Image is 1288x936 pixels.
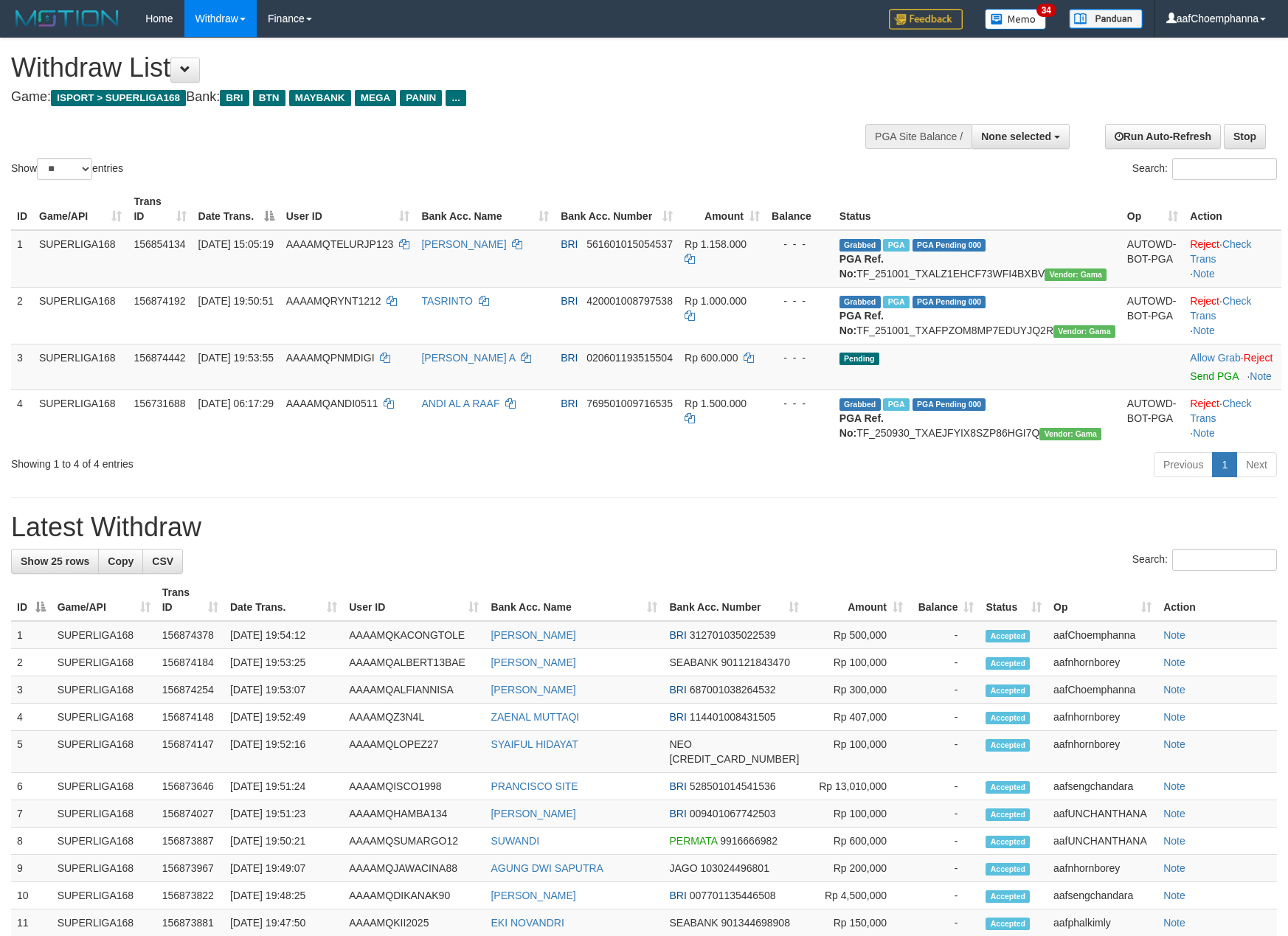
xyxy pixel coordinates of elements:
span: Copy 901344698908 to clipboard [721,917,790,929]
a: Copy [98,549,143,574]
td: - [909,621,980,649]
td: aafnhornborey [1048,731,1157,773]
td: - [909,676,980,704]
a: Note [1163,684,1185,696]
td: AAAAMQSUMARGO12 [343,828,485,855]
td: aafsengchandara [1048,773,1157,800]
span: Copy 769501009716535 to clipboard [586,398,673,409]
td: 156873646 [156,773,224,800]
td: Rp 600,000 [805,828,909,855]
span: AAAAMQRYNT1212 [286,295,381,307]
td: 156874378 [156,621,224,649]
td: 1 [11,621,52,649]
span: PERMATA [669,835,717,847]
th: Op: activate to sort column ascending [1048,579,1157,621]
a: [PERSON_NAME] [421,238,506,250]
td: [DATE] 19:48:25 [224,882,343,909]
span: BRI [669,711,686,723]
td: AAAAMQISCO1998 [343,773,485,800]
span: [DATE] 15:05:19 [198,238,274,250]
div: Showing 1 to 4 of 4 entries [11,451,526,471]
span: BRI [561,398,578,409]
span: ... [446,90,465,106]
span: Copy 528501014541536 to clipboard [690,780,776,792]
img: panduan.png [1069,9,1143,29]
span: Copy 103024496801 to clipboard [700,862,769,874]
td: 156874147 [156,731,224,773]
span: BRI [561,238,578,250]
td: 7 [11,800,52,828]
span: Copy 007701135446508 to clipboard [690,890,776,901]
td: AUTOWD-BOT-PGA [1121,230,1185,288]
td: 9 [11,855,52,882]
span: None selected [981,131,1051,142]
a: Note [1163,711,1185,723]
td: · · [1184,389,1281,446]
span: Accepted [986,657,1030,670]
a: TASRINTO [421,295,473,307]
span: BRI [669,684,686,696]
td: 2 [11,649,52,676]
a: Note [1163,656,1185,668]
div: PGA Site Balance / [865,124,972,149]
td: 2 [11,287,33,344]
td: [DATE] 19:50:21 [224,828,343,855]
td: aafChoemphanna [1048,676,1157,704]
a: SUWANDI [491,835,539,847]
h1: Withdraw List [11,53,844,83]
span: Marked by aafsengchandara [883,239,909,252]
td: 156873967 [156,855,224,882]
td: · · [1184,230,1281,288]
span: Rp 1.158.000 [685,238,747,250]
td: aafnhornborey [1048,855,1157,882]
a: Send PGA [1190,370,1238,382]
td: TF_250930_TXAEJFYIX8SZP86HGI7Q [834,389,1121,446]
td: 5 [11,731,52,773]
th: Trans ID: activate to sort column ascending [156,579,224,621]
span: · [1190,352,1243,364]
span: Accepted [986,712,1030,724]
td: SUPERLIGA168 [33,230,128,288]
label: Show entries [11,158,123,180]
td: · · [1184,287,1281,344]
td: aafUNCHANTHANA [1048,828,1157,855]
td: SUPERLIGA168 [52,855,156,882]
th: Game/API: activate to sort column ascending [33,188,128,230]
a: [PERSON_NAME] A [421,352,515,364]
td: Rp 200,000 [805,855,909,882]
a: ZAENAL MUTTAQI [491,711,579,723]
td: - [909,855,980,882]
td: AUTOWD-BOT-PGA [1121,389,1185,446]
td: Rp 4,500,000 [805,882,909,909]
th: Bank Acc. Number: activate to sort column ascending [555,188,679,230]
th: Action [1157,579,1277,621]
td: aafnhornborey [1048,704,1157,731]
a: [PERSON_NAME] [491,890,575,901]
div: - - - [772,350,828,365]
span: BRI [220,90,249,106]
td: SUPERLIGA168 [52,828,156,855]
h1: Latest Withdraw [11,513,1277,542]
th: Status: activate to sort column ascending [980,579,1048,621]
th: User ID: activate to sort column ascending [280,188,416,230]
a: Previous [1154,452,1213,477]
td: aafsengchandara [1048,882,1157,909]
span: [DATE] 19:50:51 [198,295,274,307]
span: [DATE] 06:17:29 [198,398,274,409]
td: AAAAMQZ3N4L [343,704,485,731]
span: ISPORT > SUPERLIGA168 [51,90,186,106]
span: Marked by aafromsomean [883,398,909,411]
th: Date Trans.: activate to sort column ascending [224,579,343,621]
th: ID: activate to sort column descending [11,579,52,621]
a: Reject [1244,352,1273,364]
span: Copy 009401067742503 to clipboard [690,808,776,819]
span: SEABANK [669,917,718,929]
span: Grabbed [839,398,881,411]
td: 1 [11,230,33,288]
td: SUPERLIGA168 [33,389,128,446]
span: 156731688 [134,398,185,409]
div: - - - [772,396,828,411]
span: PGA Pending [913,398,986,411]
td: 156874027 [156,800,224,828]
span: Copy 312701035022539 to clipboard [690,629,776,641]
